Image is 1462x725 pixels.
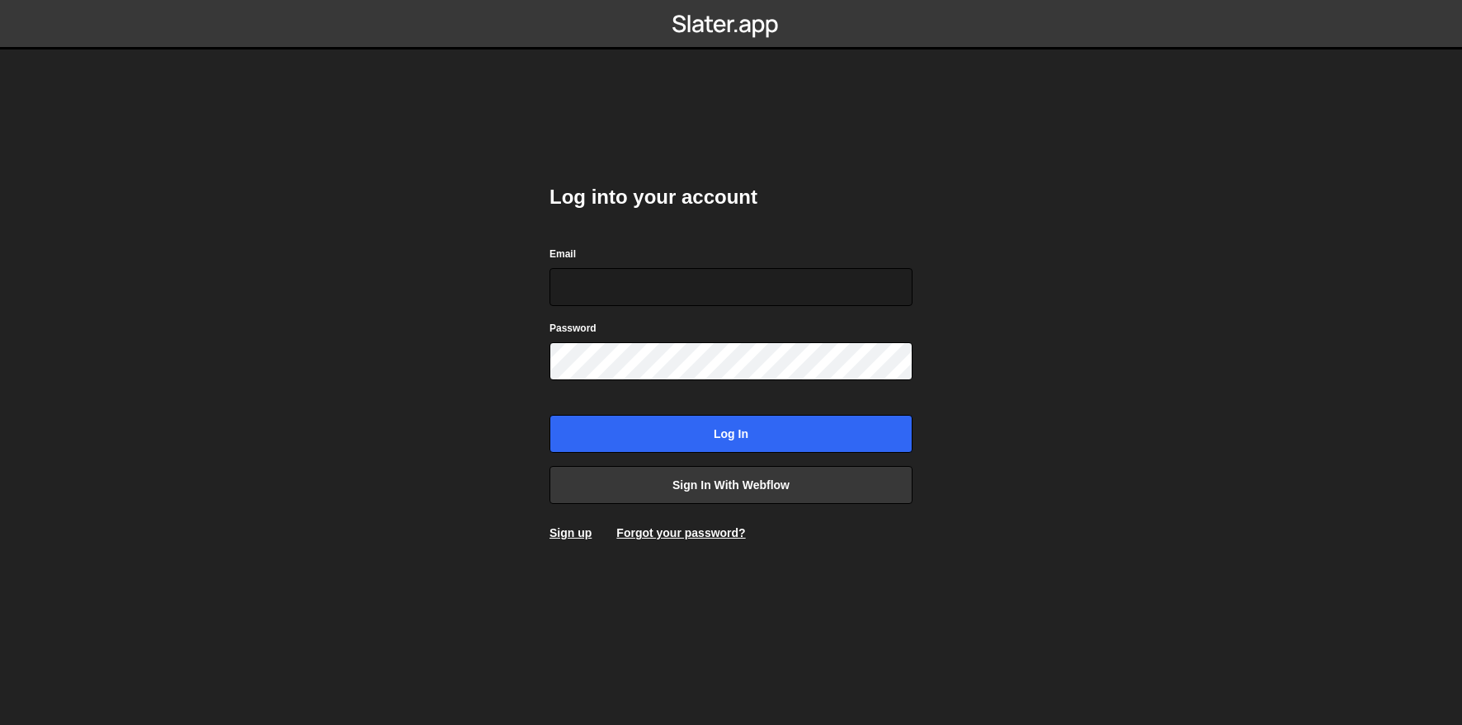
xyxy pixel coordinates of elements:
input: Log in [549,415,913,453]
a: Sign up [549,526,592,539]
h2: Log into your account [549,184,913,210]
a: Forgot your password? [616,526,745,539]
label: Email [549,246,576,262]
a: Sign in with Webflow [549,466,913,504]
label: Password [549,320,597,337]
